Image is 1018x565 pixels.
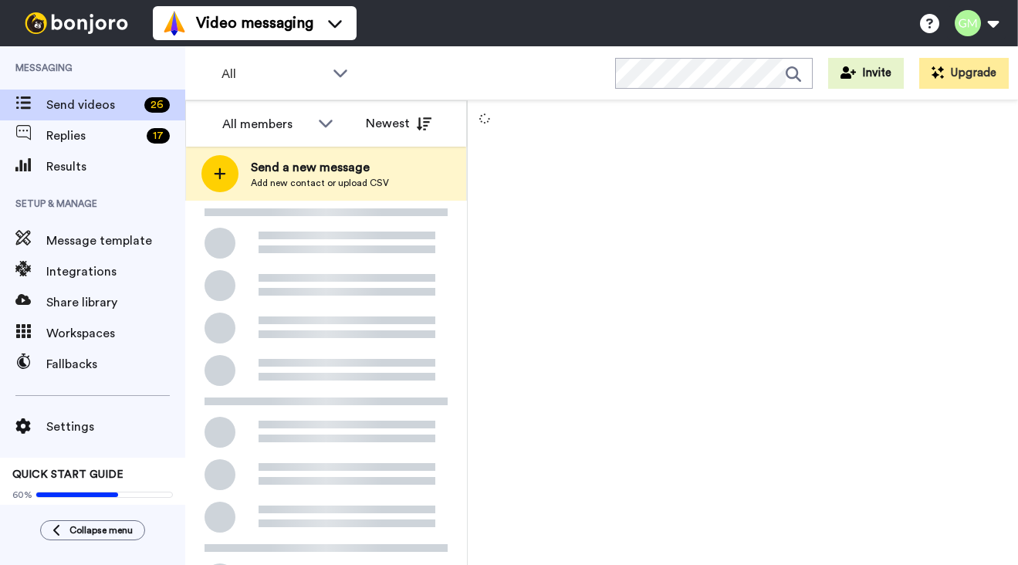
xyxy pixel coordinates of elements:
[12,489,32,501] span: 60%
[46,232,185,250] span: Message template
[251,158,389,177] span: Send a new message
[222,115,310,134] div: All members
[46,157,185,176] span: Results
[19,12,134,34] img: bj-logo-header-white.svg
[919,58,1009,89] button: Upgrade
[354,108,443,139] button: Newest
[46,127,140,145] span: Replies
[162,11,187,36] img: vm-color.svg
[69,524,133,536] span: Collapse menu
[46,324,185,343] span: Workspaces
[144,97,170,113] div: 26
[46,418,185,436] span: Settings
[46,293,185,312] span: Share library
[147,128,170,144] div: 17
[828,58,904,89] button: Invite
[46,355,185,374] span: Fallbacks
[46,262,185,281] span: Integrations
[196,12,313,34] span: Video messaging
[40,520,145,540] button: Collapse menu
[251,177,389,189] span: Add new contact or upload CSV
[12,504,173,516] span: Send yourself a test
[46,96,138,114] span: Send videos
[222,65,325,83] span: All
[12,469,123,480] span: QUICK START GUIDE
